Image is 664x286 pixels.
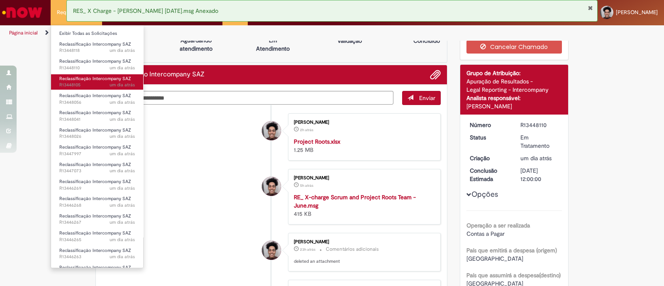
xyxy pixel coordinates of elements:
[59,47,135,54] span: R13448118
[110,202,135,208] time: 25/08/2025 22:37:30
[73,7,218,15] span: RES_ X Charge - [PERSON_NAME] [DATE].msg Anexado
[59,254,135,260] span: R13446263
[59,93,131,99] span: Reclassificação Intercompany SAZ
[59,65,135,71] span: R13448110
[466,77,562,94] div: Apuração de Resultados - Legal Reporting - Intercompany
[110,219,135,225] time: 25/08/2025 22:35:59
[294,240,432,244] div: [PERSON_NAME]
[110,151,135,157] time: 26/08/2025 11:54:25
[110,99,135,105] span: um dia atrás
[110,133,135,139] span: um dia atrás
[110,47,135,54] time: 26/08/2025 12:19:24
[520,166,559,183] div: [DATE] 12:00:00
[466,40,562,54] button: Cancelar Chamado
[110,185,135,191] time: 25/08/2025 22:39:08
[520,154,559,162] div: 26/08/2025 12:17:15
[59,237,135,243] span: R13446265
[520,154,552,162] span: um dia atrás
[59,264,131,271] span: Reclassificação Intercompany SAZ
[294,120,432,125] div: [PERSON_NAME]
[337,37,362,45] p: Validação
[616,9,658,16] span: [PERSON_NAME]
[413,37,440,45] p: Concluído
[110,219,135,225] span: um dia atrás
[57,8,86,17] span: Requisições
[110,237,135,243] time: 25/08/2025 22:34:15
[300,247,315,252] time: 26/08/2025 15:06:28
[110,116,135,122] time: 26/08/2025 12:01:02
[520,121,559,129] div: R13448110
[102,91,393,105] textarea: Digite sua mensagem aqui...
[59,144,131,150] span: Reclassificação Intercompany SAZ
[59,133,135,140] span: R13448026
[464,121,515,129] dt: Número
[110,65,135,71] time: 26/08/2025 12:17:16
[59,213,131,219] span: Reclassificação Intercompany SAZ
[59,127,131,133] span: Reclassificação Intercompany SAZ
[110,185,135,191] span: um dia atrás
[59,230,131,236] span: Reclassificação Intercompany SAZ
[59,76,131,82] span: Reclassificação Intercompany SAZ
[110,151,135,157] span: um dia atrás
[520,133,559,150] div: Em Tratamento
[59,168,135,174] span: R13447073
[262,121,281,140] div: Gabriel Romao de Oliveira
[588,5,593,11] button: Fechar Notificação
[253,36,293,53] p: Em Atendimento
[102,71,205,78] h2: Reclassificação Intercompany SAZ Histórico de tíquete
[59,202,135,209] span: R13446268
[110,254,135,260] span: um dia atrás
[466,222,530,229] b: Operação a ser realizada
[59,161,131,168] span: Reclassificação Intercompany SAZ
[294,193,416,209] a: RE_ X-charge Scrum and Project Roots Team - June.msg
[51,246,143,262] a: Aberto R13446263 : Reclassificação Intercompany SAZ
[300,127,313,132] span: 2h atrás
[430,69,441,80] button: Adicionar anexos
[59,116,135,123] span: R13448041
[59,196,131,202] span: Reclassificação Intercompany SAZ
[59,151,135,157] span: R13447997
[51,57,143,72] a: Aberto R13448110 : Reclassificação Intercompany SAZ
[110,168,135,174] span: um dia atrás
[59,99,135,106] span: R13448056
[466,230,505,237] span: Contas a Pagar
[110,99,135,105] time: 26/08/2025 12:03:19
[466,271,561,279] b: País que assumirá a despesa(destino)
[59,185,135,192] span: R13446269
[300,247,315,252] span: 23h atrás
[9,29,38,36] a: Página inicial
[59,219,135,226] span: R13446267
[294,258,432,265] p: deleted an attachment
[262,241,281,260] div: Gabriel Romao de Oliveira
[59,110,131,116] span: Reclassificação Intercompany SAZ
[294,138,340,145] a: Project Roots.xlsx
[520,154,552,162] time: 26/08/2025 12:17:15
[110,254,135,260] time: 25/08/2025 22:31:35
[464,154,515,162] dt: Criação
[110,82,135,88] time: 26/08/2025 12:15:14
[51,229,143,244] a: Aberto R13446265 : Reclassificação Intercompany SAZ
[110,133,135,139] time: 26/08/2025 11:58:54
[402,91,441,105] button: Enviar
[294,193,432,218] div: 415 KB
[300,127,313,132] time: 27/08/2025 11:43:57
[59,247,131,254] span: Reclassificação Intercompany SAZ
[300,183,313,188] time: 27/08/2025 08:21:53
[110,82,135,88] span: um dia atrás
[464,133,515,142] dt: Status
[51,212,143,227] a: Aberto R13446267 : Reclassificação Intercompany SAZ
[294,176,432,181] div: [PERSON_NAME]
[59,82,135,88] span: R13448105
[110,65,135,71] span: um dia atrás
[110,168,135,174] time: 26/08/2025 09:42:28
[300,183,313,188] span: 5h atrás
[51,108,143,124] a: Aberto R13448041 : Reclassificação Intercompany SAZ
[51,40,143,55] a: Aberto R13448118 : Reclassificação Intercompany SAZ
[294,137,432,154] div: 1.25 MB
[110,202,135,208] span: um dia atrás
[110,116,135,122] span: um dia atrás
[466,102,562,110] div: [PERSON_NAME]
[59,58,131,64] span: Reclassificação Intercompany SAZ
